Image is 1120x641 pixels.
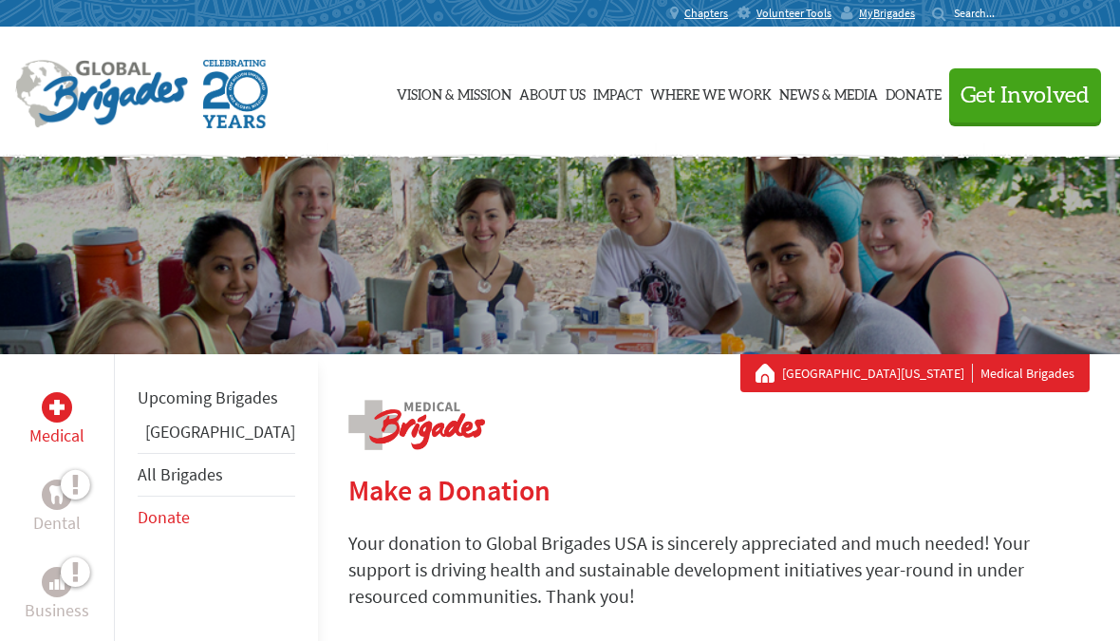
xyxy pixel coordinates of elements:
a: All Brigades [138,463,223,485]
span: Volunteer Tools [756,6,831,21]
a: Vision & Mission [397,45,512,140]
div: Medical [42,392,72,423]
img: Medical [49,400,65,415]
li: Upcoming Brigades [138,377,295,419]
a: Where We Work [650,45,772,140]
a: Upcoming Brigades [138,386,278,408]
div: Dental [42,480,72,510]
li: Donate [138,497,295,538]
img: Global Brigades Logo [15,60,188,128]
img: Global Brigades Celebrating 20 Years [203,60,268,128]
h2: Make a Donation [348,473,1090,507]
a: Donate [138,506,190,528]
a: BusinessBusiness [25,567,89,624]
a: News & Media [779,45,878,140]
input: Search... [954,6,1008,20]
div: Business [42,567,72,597]
p: Dental [33,510,81,537]
span: MyBrigades [859,6,915,21]
a: About Us [519,45,586,140]
a: [GEOGRAPHIC_DATA] [145,421,295,443]
a: DentalDental [33,480,81,537]
li: Guatemala [138,419,295,453]
a: Donate [886,45,942,140]
a: [GEOGRAPHIC_DATA][US_STATE] [782,364,973,383]
span: Chapters [684,6,728,21]
p: Medical [29,423,84,449]
a: MedicalMedical [29,392,84,449]
p: Your donation to Global Brigades USA is sincerely appreciated and much needed! Your support is dr... [348,530,1090,610]
span: Get Involved [961,85,1090,107]
img: logo-medical.png [348,400,485,450]
li: All Brigades [138,453,295,497]
img: Business [49,575,65,590]
button: Get Involved [949,68,1101,123]
p: Business [25,597,89,624]
a: Impact [593,45,643,140]
img: Dental [49,485,65,503]
div: Medical Brigades [756,364,1074,383]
